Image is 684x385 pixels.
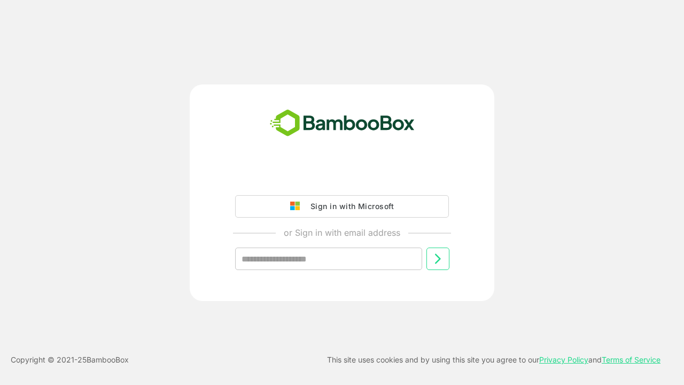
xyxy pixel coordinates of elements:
p: or Sign in with email address [284,226,400,239]
div: Sign in with Microsoft [305,199,394,213]
a: Terms of Service [602,355,660,364]
iframe: Sign in with Google Button [230,165,454,189]
a: Privacy Policy [539,355,588,364]
p: Copyright © 2021- 25 BambooBox [11,353,129,366]
img: bamboobox [264,106,421,141]
button: Sign in with Microsoft [235,195,449,218]
p: This site uses cookies and by using this site you agree to our and [327,353,660,366]
img: google [290,202,305,211]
